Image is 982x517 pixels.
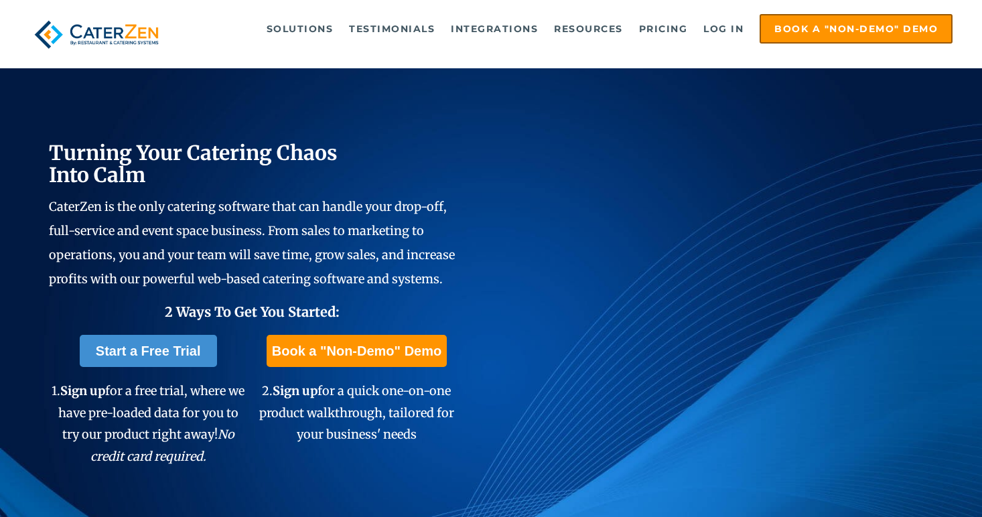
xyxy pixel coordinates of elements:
a: Integrations [444,15,545,42]
span: 2. for a quick one-on-one product walkthrough, tailored for your business' needs [259,383,454,442]
a: Solutions [260,15,340,42]
a: Book a "Non-Demo" Demo [760,14,953,44]
a: Pricing [632,15,695,42]
span: Sign up [273,383,318,398]
a: Log in [697,15,750,42]
a: Book a "Non-Demo" Demo [267,335,447,367]
span: Turning Your Catering Chaos Into Calm [49,140,338,188]
div: Navigation Menu [188,14,953,44]
img: caterzen [29,14,163,55]
iframe: Help widget launcher [863,465,967,502]
span: 2 Ways To Get You Started: [165,303,340,320]
em: No credit card required. [90,427,234,463]
a: Testimonials [342,15,441,42]
span: 1. for a free trial, where we have pre-loaded data for you to try our product right away! [52,383,244,463]
a: Resources [547,15,630,42]
span: CaterZen is the only catering software that can handle your drop-off, full-service and event spac... [49,199,455,287]
span: Sign up [60,383,105,398]
a: Start a Free Trial [80,335,217,367]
